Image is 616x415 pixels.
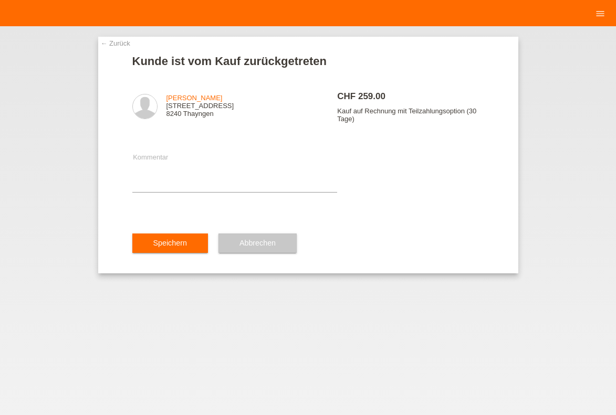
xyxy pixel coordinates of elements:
[239,239,276,247] span: Abbrechen
[153,239,187,247] span: Speichern
[590,10,611,16] a: menu
[595,8,605,19] i: menu
[218,233,297,253] button: Abbrechen
[132,233,208,253] button: Speichern
[166,94,223,102] a: [PERSON_NAME]
[166,94,234,118] div: [STREET_ADDRESS] 8240 Thayngen
[132,55,484,68] h1: Kunde ist vom Kauf zurückgetreten
[337,91,484,107] h2: CHF 259.00
[337,73,484,141] div: Kauf auf Rechnung mit Teilzahlungsoption (30 Tage)
[101,39,130,47] a: ← Zurück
